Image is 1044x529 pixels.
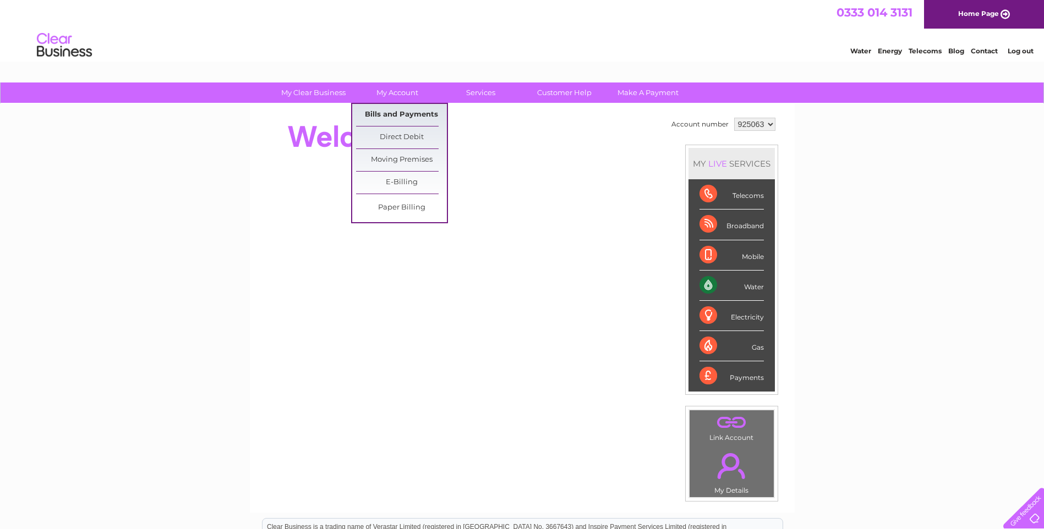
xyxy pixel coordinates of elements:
[692,447,771,485] a: .
[699,271,764,301] div: Water
[268,82,359,103] a: My Clear Business
[356,104,447,126] a: Bills and Payments
[699,301,764,331] div: Electricity
[1008,47,1034,55] a: Log out
[837,5,912,19] a: 0333 014 3131
[699,361,764,391] div: Payments
[352,82,442,103] a: My Account
[356,197,447,219] a: Paper Billing
[435,82,526,103] a: Services
[689,410,774,444] td: Link Account
[909,47,942,55] a: Telecoms
[689,444,774,498] td: My Details
[356,172,447,194] a: E-Billing
[706,158,729,169] div: LIVE
[699,240,764,271] div: Mobile
[878,47,902,55] a: Energy
[699,331,764,361] div: Gas
[36,29,92,62] img: logo.png
[699,210,764,240] div: Broadband
[699,179,764,210] div: Telecoms
[356,126,447,148] a: Direct Debit
[948,47,964,55] a: Blog
[688,148,775,179] div: MY SERVICES
[669,115,731,134] td: Account number
[519,82,610,103] a: Customer Help
[263,6,783,53] div: Clear Business is a trading name of Verastar Limited (registered in [GEOGRAPHIC_DATA] No. 3667643...
[971,47,998,55] a: Contact
[356,149,447,171] a: Moving Premises
[850,47,871,55] a: Water
[692,413,771,432] a: .
[603,82,693,103] a: Make A Payment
